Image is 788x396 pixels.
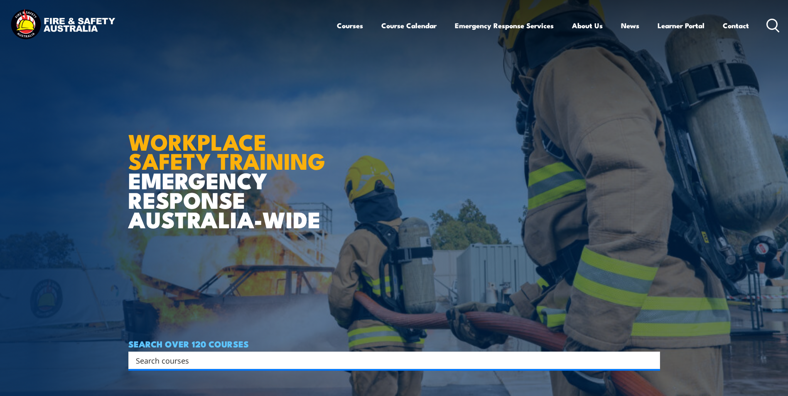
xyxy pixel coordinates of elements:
a: Learner Portal [658,15,705,37]
a: Courses [337,15,363,37]
button: Search magnifier button [646,354,657,366]
h1: EMERGENCY RESPONSE AUSTRALIA-WIDE [128,111,331,229]
a: Contact [723,15,749,37]
strong: WORKPLACE SAFETY TRAINING [128,124,325,178]
h4: SEARCH OVER 120 COURSES [128,339,660,348]
a: Course Calendar [381,15,437,37]
a: About Us [572,15,603,37]
form: Search form [137,354,643,366]
input: Search input [136,354,642,367]
a: News [621,15,639,37]
a: Emergency Response Services [455,15,554,37]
